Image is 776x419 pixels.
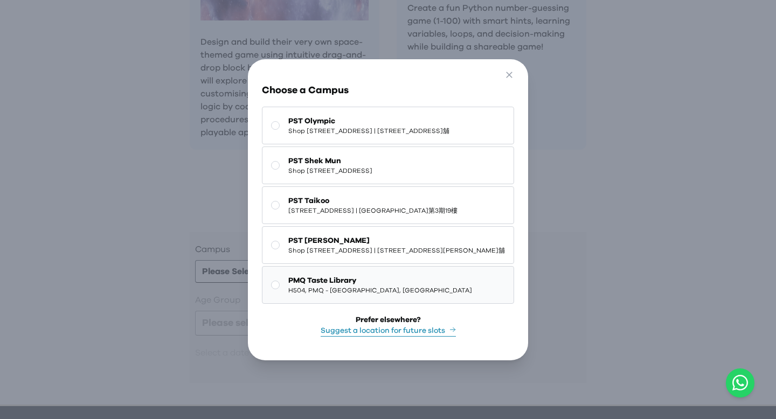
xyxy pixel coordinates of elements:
[288,195,458,206] span: PST Taikoo
[356,315,421,325] div: Prefer elsewhere?
[288,127,449,135] span: Shop [STREET_ADDRESS] | [STREET_ADDRESS]舖
[288,286,472,295] span: H504, PMQ - [GEOGRAPHIC_DATA], [GEOGRAPHIC_DATA]
[288,235,505,246] span: PST [PERSON_NAME]
[262,226,514,264] button: PST [PERSON_NAME]Shop [STREET_ADDRESS] | [STREET_ADDRESS][PERSON_NAME]舖
[288,116,449,127] span: PST Olympic
[288,275,472,286] span: PMQ Taste Library
[288,206,458,215] span: [STREET_ADDRESS] | [GEOGRAPHIC_DATA]第3期19樓
[262,186,514,224] button: PST Taikoo[STREET_ADDRESS] | [GEOGRAPHIC_DATA]第3期19樓
[321,325,456,337] button: Suggest a location for future slots
[262,83,514,98] h3: Choose a Campus
[288,246,505,255] span: Shop [STREET_ADDRESS] | [STREET_ADDRESS][PERSON_NAME]舖
[262,146,514,184] button: PST Shek MunShop [STREET_ADDRESS]
[262,266,514,304] button: PMQ Taste LibraryH504, PMQ - [GEOGRAPHIC_DATA], [GEOGRAPHIC_DATA]
[262,107,514,144] button: PST OlympicShop [STREET_ADDRESS] | [STREET_ADDRESS]舖
[288,166,372,175] span: Shop [STREET_ADDRESS]
[288,156,372,166] span: PST Shek Mun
